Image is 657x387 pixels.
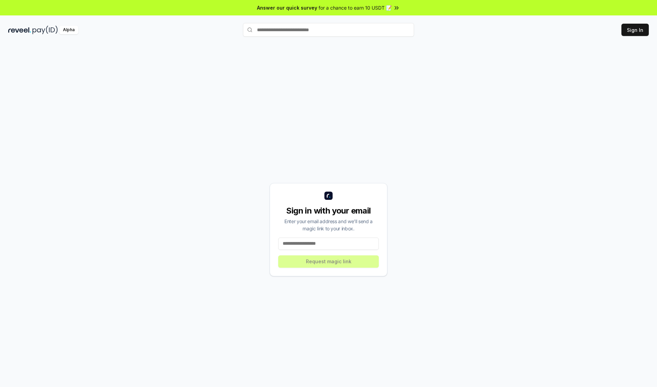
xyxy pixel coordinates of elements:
img: logo_small [324,192,333,200]
div: Alpha [59,26,78,34]
span: Answer our quick survey [257,4,317,11]
button: Sign In [621,24,649,36]
div: Enter your email address and we’ll send a magic link to your inbox. [278,218,379,232]
img: reveel_dark [8,26,31,34]
img: pay_id [33,26,58,34]
div: Sign in with your email [278,205,379,216]
span: for a chance to earn 10 USDT 📝 [319,4,392,11]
